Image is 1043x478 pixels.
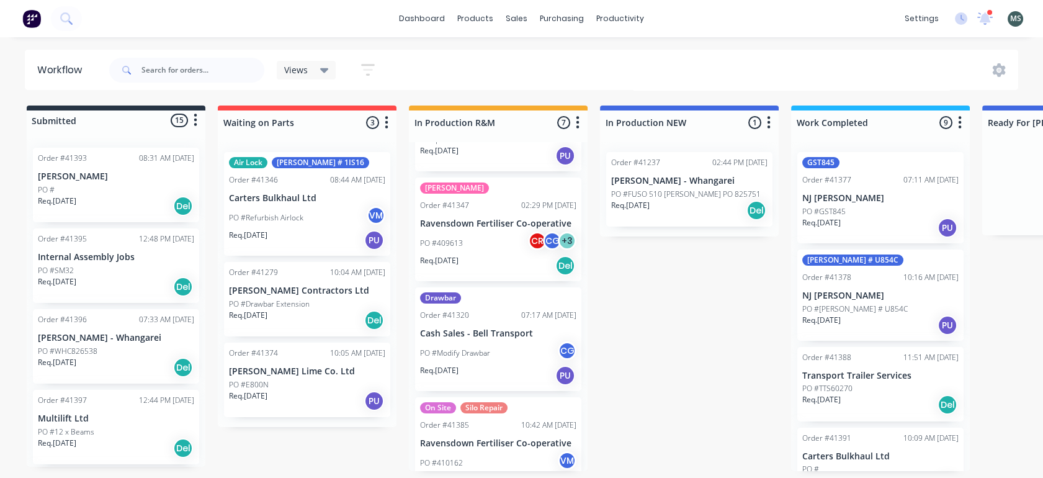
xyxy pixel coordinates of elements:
div: Order #41385 [420,420,469,431]
div: Del [555,256,575,276]
p: Req. [DATE] [802,315,841,326]
p: Req. [DATE] [229,390,267,402]
div: Workflow [37,63,88,78]
p: [PERSON_NAME] - Whangarei [38,333,194,343]
div: PU [555,146,575,166]
div: + 3 [558,232,576,250]
a: dashboard [393,9,451,28]
div: Order #4139607:33 AM [DATE][PERSON_NAME] - WhangareiPO #WHC826538Req.[DATE]Del [33,309,199,384]
p: Cash Sales - Bell Transport [420,328,576,339]
p: PO #TTS60270 [802,383,853,394]
div: sales [499,9,534,28]
div: 07:33 AM [DATE] [139,314,194,325]
div: Order #41346 [229,174,278,186]
div: Del [746,201,766,220]
div: productivity [590,9,650,28]
p: [PERSON_NAME] Lime Co. Ltd [229,366,385,377]
p: PO # [802,464,819,475]
div: Order #41279 [229,267,278,278]
p: PO #SM32 [38,265,74,276]
div: Order #41388 [802,352,851,363]
div: Order #41378 [802,272,851,283]
div: Air Lock[PERSON_NAME] # 1IS16Order #4134608:44 AM [DATE]Carters Bulkhaul LtdPO #Refurbish Airlock... [224,152,390,256]
p: [PERSON_NAME] Contractors Ltd [229,286,385,296]
p: Req. [DATE] [611,200,650,211]
div: Del [364,310,384,330]
div: PU [555,366,575,386]
div: CG [543,232,562,250]
div: Order #41397 [38,395,87,406]
div: Order #4137410:05 AM [DATE][PERSON_NAME] Lime Co. LtdPO #E800NReq.[DATE]PU [224,343,390,417]
div: 12:44 PM [DATE] [139,395,194,406]
p: PO #E800N [229,379,269,390]
div: 10:09 AM [DATE] [903,433,959,444]
div: [PERSON_NAME] # U854COrder #4137810:16 AM [DATE]NJ [PERSON_NAME]PO #[PERSON_NAME] # U854CReq.[DAT... [797,250,964,341]
div: Order #41391 [802,433,851,444]
p: PO # [38,184,55,196]
p: Req. [DATE] [38,357,76,368]
div: DrawbarOrder #4132007:17 AM [DATE]Cash Sales - Bell TransportPO #Modify DrawbarCGReq.[DATE]PU [415,287,581,391]
div: products [451,9,499,28]
div: 10:05 AM [DATE] [330,348,385,359]
p: PO #FUSO 510 [PERSON_NAME] PO 825751 [611,189,761,200]
div: Del [173,438,193,458]
p: PO #Drawbar Extension [229,299,310,310]
div: [PERSON_NAME]Order #4134702:29 PM [DATE]Ravensdown Fertiliser Co-operativePO #409613CRCG+3Req.[DA... [415,178,581,281]
p: Req. [DATE] [38,196,76,207]
div: Order #4123702:44 PM [DATE][PERSON_NAME] - WhangareiPO #FUSO 510 [PERSON_NAME] PO 825751Req.[DATE... [606,152,772,227]
div: PU [364,230,384,250]
div: Order #41320 [420,310,469,321]
p: Ravensdown Fertiliser Co-operative [420,219,576,229]
div: Order #41377 [802,174,851,186]
div: Order #4139512:48 PM [DATE]Internal Assembly JobsPO #SM32Req.[DATE]Del [33,228,199,303]
p: Internal Assembly Jobs [38,252,194,263]
div: Order #4138811:51 AM [DATE]Transport Trailer ServicesPO #TTS60270Req.[DATE]Del [797,347,964,422]
div: Order #4139712:44 PM [DATE]Multilift LtdPO #12 x BeamsReq.[DATE]Del [33,390,199,464]
p: PO #410162 [420,458,463,469]
p: PO #Modify Drawbar [420,348,490,359]
div: Air Lock [229,157,267,168]
span: MS [1010,13,1021,24]
div: PU [938,218,957,238]
img: Factory [22,9,41,28]
p: PO #12 x Beams [38,426,94,438]
p: Req. [DATE] [420,365,459,376]
span: Views [284,63,308,76]
div: settings [898,9,945,28]
p: Req. [DATE] [229,310,267,321]
div: VM [367,206,385,225]
p: Carters Bulkhaul Ltd [229,193,385,204]
div: [PERSON_NAME] [420,183,489,194]
div: GST845 [802,157,839,168]
p: PO #Refurbish Airlock [229,212,303,223]
p: PO #[PERSON_NAME] # U854C [802,304,908,315]
div: 08:31 AM [DATE] [139,153,194,164]
div: Order #4139308:31 AM [DATE][PERSON_NAME]PO #Req.[DATE]Del [33,148,199,222]
p: NJ [PERSON_NAME] [802,291,959,301]
div: Del [173,358,193,377]
div: Del [173,196,193,216]
div: 07:11 AM [DATE] [903,174,959,186]
div: Order #41393 [38,153,87,164]
div: GST845Order #4137707:11 AM [DATE]NJ [PERSON_NAME]PO #GST845Req.[DATE]PU [797,152,964,243]
div: CR [528,232,547,250]
div: PU [938,315,957,335]
div: purchasing [534,9,590,28]
div: Order #41237 [611,157,660,168]
p: Multilift Ltd [38,413,194,424]
p: Req. [DATE] [420,255,459,266]
p: Req. [DATE] [229,230,267,241]
p: [PERSON_NAME] [38,171,194,182]
p: PO #WHC826538 [38,346,97,357]
div: 02:44 PM [DATE] [712,157,768,168]
p: Transport Trailer Services [802,371,959,381]
div: [PERSON_NAME] # U854C [802,255,903,266]
div: On Site [420,402,456,413]
p: Req. [DATE] [802,394,841,405]
div: 10:04 AM [DATE] [330,267,385,278]
p: [PERSON_NAME] - Whangarei [611,176,768,186]
input: Search for orders... [141,58,264,83]
div: Order #41396 [38,314,87,325]
div: Del [938,395,957,415]
div: PU [364,391,384,411]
